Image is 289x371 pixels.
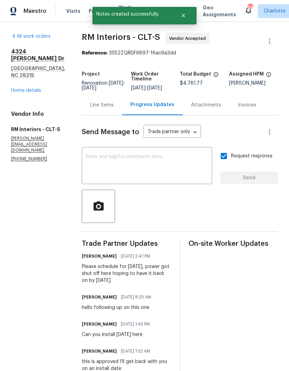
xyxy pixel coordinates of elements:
h5: Project [82,72,100,77]
b: Reference: [82,51,107,55]
span: - [82,81,125,90]
span: [DATE] [109,81,123,86]
div: 68 [248,4,253,11]
div: Trade partner only [143,127,201,138]
div: 3S52ZQRDF6897-16ac9a3dd [82,50,278,57]
h6: [PERSON_NAME] [82,253,117,260]
span: Trade Partner Updates [82,240,171,247]
h5: RM Interiors - CLT-S [11,126,65,133]
h5: Work Order Timeline [131,72,180,81]
h6: [PERSON_NAME] [82,321,117,328]
div: Attachments [191,102,221,109]
h4: Vendor Info [11,111,65,118]
h5: Total Budget [180,72,211,77]
span: RM Interiors - CLT-S [82,33,160,41]
div: hello following up on this one [82,304,155,311]
span: [DATE] 1:43 PM [121,321,150,328]
span: [DATE] [82,86,96,90]
span: [DATE] [147,86,162,90]
span: The total cost of line items that have been proposed by Opendoor. This sum includes line items th... [213,72,219,81]
span: Renovation [82,81,125,90]
span: $4,781.77 [180,81,203,86]
h6: [PERSON_NAME] [82,348,117,355]
a: All work orders [11,34,51,39]
div: Please schedule for [DATE], power got shut off here hoping to have it back on by [DATE] [82,263,171,284]
span: - [131,86,162,90]
span: The hpm assigned to this work order. [266,72,271,81]
span: [DATE] 8:33 AM [121,294,151,301]
span: [DATE] [131,86,146,90]
span: Send Message to [82,129,139,136]
span: Request response [231,153,272,160]
span: Charlotte [264,8,286,15]
div: [PERSON_NAME] [229,81,278,86]
span: Maestro [24,8,46,15]
span: [DATE] 7:32 AM [121,348,150,355]
span: On-site Worker Updates [189,240,278,247]
span: Visits [66,8,80,15]
span: Notes created successfully. [93,7,172,21]
span: [DATE] 2:47 PM [121,253,150,260]
h5: Assigned HPM [229,72,264,77]
span: Geo Assignments [203,4,236,18]
button: Close [172,9,195,23]
a: Home details [11,88,41,93]
div: Invoices [238,102,256,109]
span: Projects [89,8,110,15]
span: Vendor Accepted [169,35,209,42]
span: Work Orders [119,4,136,18]
div: Can you install [DATE] here [82,331,154,338]
div: Line Items [90,102,114,109]
h6: [PERSON_NAME] [82,294,117,301]
div: Progress Updates [130,101,174,108]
